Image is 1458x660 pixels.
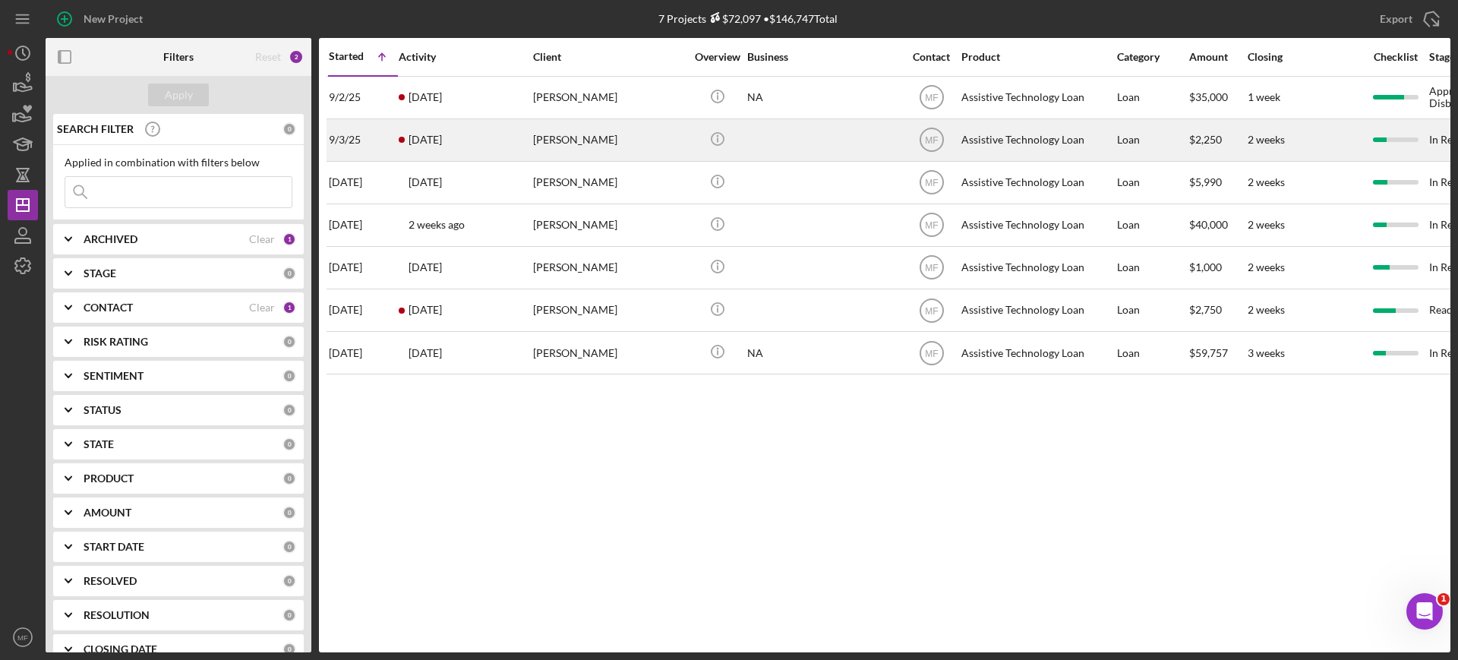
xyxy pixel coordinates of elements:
div: Loan [1117,290,1188,330]
div: Loan [1117,120,1188,160]
time: 3 weeks [1248,346,1285,359]
div: Overview [689,51,746,63]
time: 2025-09-21 03:42 [409,304,442,316]
div: Assistive Technology Loan [961,333,1113,373]
button: Apply [148,84,209,106]
div: 0 [282,472,296,485]
div: $35,000 [1189,77,1246,118]
b: ARCHIVED [84,233,137,245]
div: Assistive Technology Loan [961,120,1113,160]
div: Closing [1248,51,1362,63]
text: MF [925,178,938,188]
button: Export [1365,4,1450,34]
div: 0 [282,122,296,136]
b: START DATE [84,541,144,553]
div: 0 [282,643,296,656]
div: Checklist [1363,51,1428,63]
div: [DATE] [329,290,397,330]
div: Assistive Technology Loan [961,163,1113,203]
div: $72,097 [706,12,761,25]
div: Product [961,51,1113,63]
div: Client [533,51,685,63]
time: 2025-09-06 08:47 [409,219,465,231]
div: 9/2/25 [329,77,397,118]
div: Loan [1117,77,1188,118]
div: Loan [1117,163,1188,203]
div: Assistive Technology Loan [961,290,1113,330]
div: [DATE] [329,163,397,203]
b: CLOSING DATE [84,643,157,655]
div: Amount [1189,51,1246,63]
b: RESOLUTION [84,609,150,621]
b: SENTIMENT [84,370,144,382]
text: MF [925,135,938,146]
text: MF [925,220,938,231]
div: 1 [282,232,296,246]
div: Business [747,51,899,63]
time: 2 weeks [1248,218,1285,231]
span: 1 [1437,593,1450,605]
b: SEARCH FILTER [57,123,134,135]
div: Assistive Technology Loan [961,205,1113,245]
div: 7 Projects • $146,747 Total [658,12,838,25]
div: Clear [249,302,275,314]
div: 0 [282,403,296,417]
time: 2025-09-15 16:21 [409,347,442,359]
div: Contact [903,51,960,63]
text: MF [17,633,28,642]
b: AMOUNT [84,507,131,519]
text: MF [925,93,938,103]
div: Loan [1117,333,1188,373]
b: STAGE [84,267,116,279]
div: [DATE] [329,333,397,373]
div: NA [747,333,899,373]
b: RISK RATING [84,336,148,348]
div: [DATE] [329,205,397,245]
div: [PERSON_NAME] [533,290,685,330]
div: 2 [289,49,304,65]
b: RESOLVED [84,575,137,587]
div: [PERSON_NAME] [533,248,685,288]
div: Reset [255,51,281,63]
div: Assistive Technology Loan [961,248,1113,288]
span: $2,750 [1189,303,1222,316]
text: MF [925,348,938,358]
b: CONTACT [84,302,133,314]
div: 0 [282,574,296,588]
time: 2 weeks [1248,261,1285,273]
div: [PERSON_NAME] [533,120,685,160]
span: $40,000 [1189,218,1228,231]
iframe: Intercom live chat [1406,593,1443,630]
b: STATUS [84,404,121,416]
div: Export [1380,4,1412,34]
div: Loan [1117,248,1188,288]
div: 0 [282,335,296,349]
text: MF [925,263,938,273]
div: Apply [165,84,193,106]
div: 0 [282,437,296,451]
div: Started [329,50,364,62]
b: STATE [84,438,114,450]
div: [PERSON_NAME] [533,163,685,203]
time: 2 weeks [1248,133,1285,146]
div: Loan [1117,205,1188,245]
div: [PERSON_NAME] [533,205,685,245]
div: Assistive Technology Loan [961,77,1113,118]
div: 0 [282,540,296,554]
div: [PERSON_NAME] [533,333,685,373]
time: 2 weeks [1248,175,1285,188]
time: 1 week [1248,90,1280,103]
div: 0 [282,506,296,519]
div: Category [1117,51,1188,63]
time: 2025-09-20 22:20 [409,91,442,103]
span: $2,250 [1189,133,1222,146]
div: 0 [282,608,296,622]
span: $59,757 [1189,346,1228,359]
text: MF [925,305,938,316]
div: 1 [282,301,296,314]
div: Clear [249,233,275,245]
b: Filters [163,51,194,63]
time: 2025-09-15 23:47 [409,261,442,273]
div: 0 [282,267,296,280]
div: Applied in combination with filters below [65,156,292,169]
